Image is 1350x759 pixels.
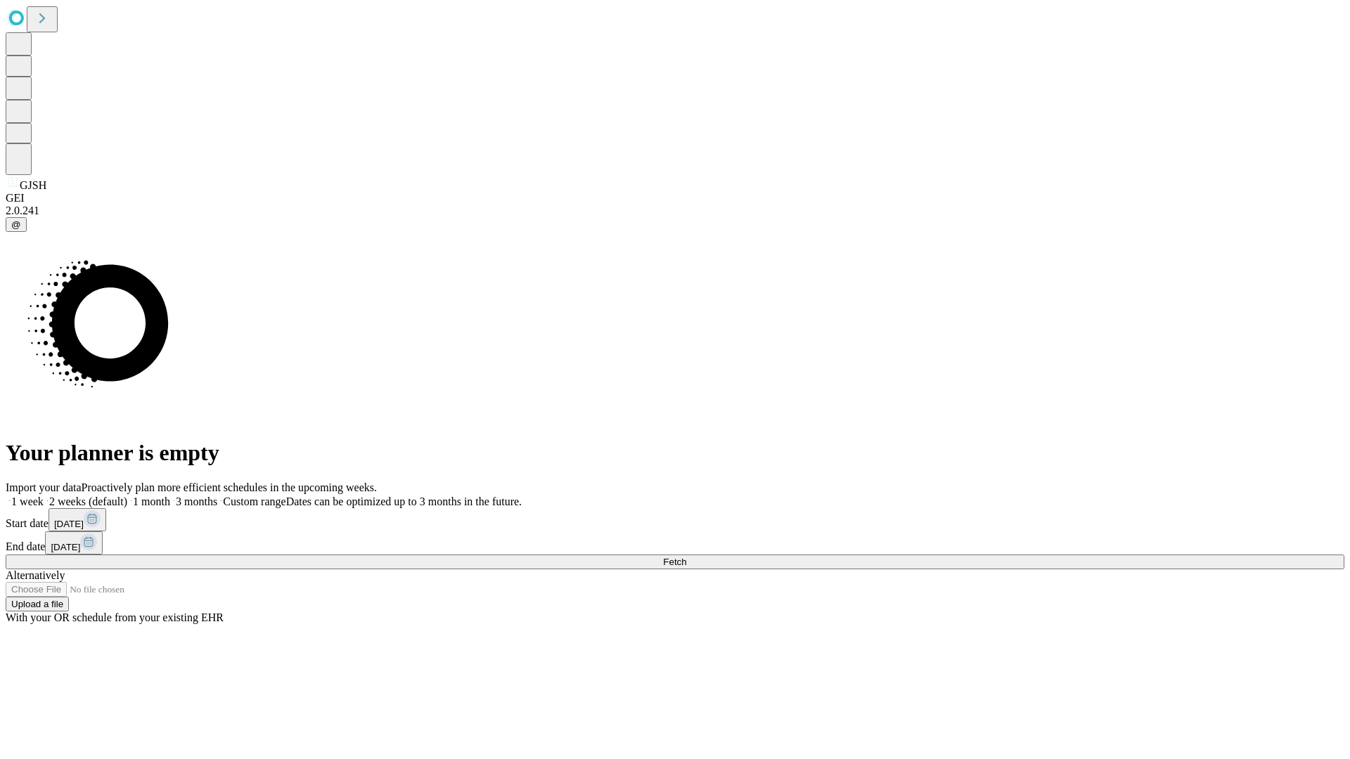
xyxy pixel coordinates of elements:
div: Start date [6,508,1344,531]
span: [DATE] [54,519,84,529]
span: 1 week [11,495,44,507]
h1: Your planner is empty [6,440,1344,466]
span: 2 weeks (default) [49,495,127,507]
div: GEI [6,192,1344,205]
span: [DATE] [51,542,80,552]
span: @ [11,219,21,230]
span: GJSH [20,179,46,191]
button: @ [6,217,27,232]
div: End date [6,531,1344,554]
button: Upload a file [6,597,69,611]
span: Custom range [223,495,285,507]
button: Fetch [6,554,1344,569]
span: Alternatively [6,569,65,581]
div: 2.0.241 [6,205,1344,217]
span: Dates can be optimized up to 3 months in the future. [286,495,522,507]
span: 3 months [176,495,217,507]
button: [DATE] [49,508,106,531]
span: Proactively plan more efficient schedules in the upcoming weeks. [82,481,377,493]
span: With your OR schedule from your existing EHR [6,611,224,623]
span: 1 month [133,495,170,507]
span: Import your data [6,481,82,493]
button: [DATE] [45,531,103,554]
span: Fetch [663,557,686,567]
